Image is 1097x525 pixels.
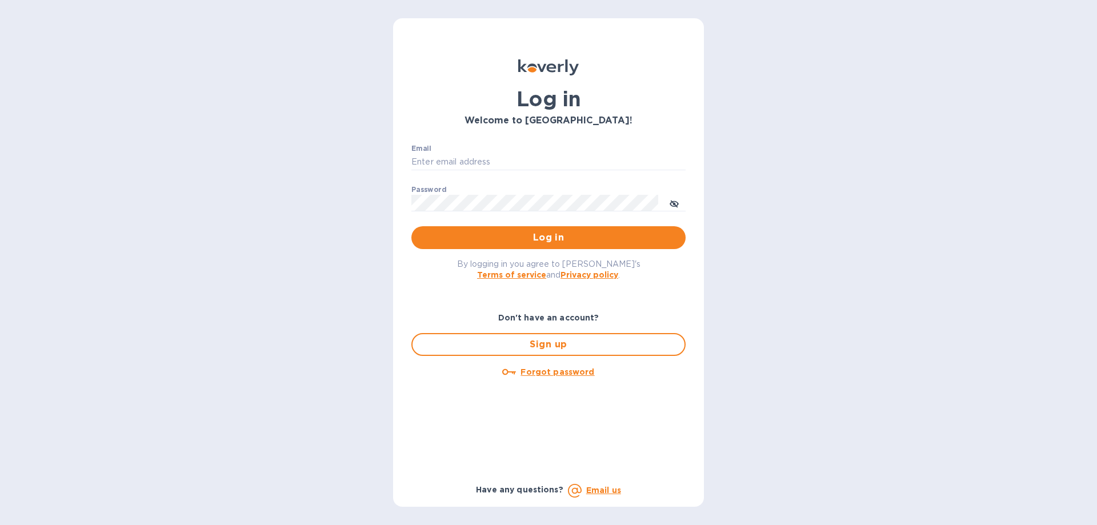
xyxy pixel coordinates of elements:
[560,270,618,279] a: Privacy policy
[411,145,431,152] label: Email
[521,367,594,376] u: Forgot password
[411,226,686,249] button: Log in
[421,231,676,245] span: Log in
[476,485,563,494] b: Have any questions?
[518,59,579,75] img: Koverly
[663,191,686,214] button: toggle password visibility
[498,313,599,322] b: Don't have an account?
[477,270,546,279] a: Terms of service
[422,338,675,351] span: Sign up
[411,333,686,356] button: Sign up
[411,154,686,171] input: Enter email address
[457,259,640,279] span: By logging in you agree to [PERSON_NAME]'s and .
[411,87,686,111] h1: Log in
[586,486,621,495] a: Email us
[411,115,686,126] h3: Welcome to [GEOGRAPHIC_DATA]!
[411,186,446,193] label: Password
